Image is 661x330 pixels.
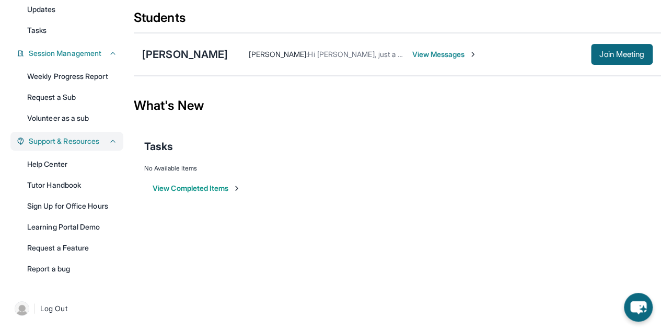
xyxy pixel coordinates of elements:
[21,155,123,174] a: Help Center
[134,83,661,129] div: What's New
[21,67,123,86] a: Weekly Progress Report
[153,183,241,194] button: View Completed Items
[25,48,117,59] button: Session Management
[308,50,522,59] span: Hi [PERSON_NAME], just a 30 minute reminder for the meeting :)
[21,109,123,128] a: Volunteer as a sub
[624,293,653,322] button: chat-button
[29,48,101,59] span: Session Management
[33,302,36,315] span: |
[144,164,651,173] div: No Available Items
[21,238,123,257] a: Request a Feature
[27,25,47,36] span: Tasks
[21,218,123,236] a: Learning Portal Demo
[469,50,477,59] img: Chevron-Right
[599,51,644,58] span: Join Meeting
[412,49,477,60] span: View Messages
[27,4,56,15] span: Updates
[21,197,123,215] a: Sign Up for Office Hours
[142,47,228,62] div: [PERSON_NAME]
[249,50,308,59] span: [PERSON_NAME] :
[21,176,123,195] a: Tutor Handbook
[591,44,653,65] button: Join Meeting
[21,88,123,107] a: Request a Sub
[15,301,29,316] img: user-img
[10,297,123,320] a: |Log Out
[21,259,123,278] a: Report a bug
[29,136,99,146] span: Support & Resources
[21,21,123,40] a: Tasks
[40,303,67,314] span: Log Out
[134,9,661,32] div: Students
[144,139,173,154] span: Tasks
[25,136,117,146] button: Support & Resources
